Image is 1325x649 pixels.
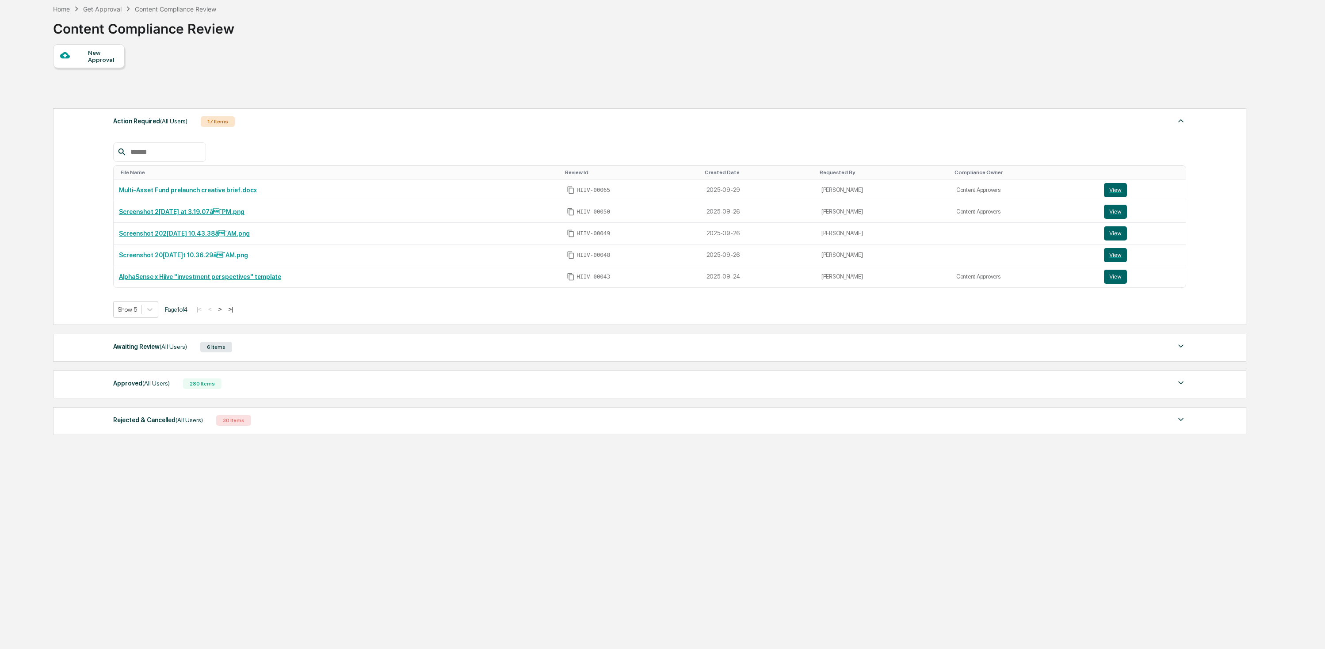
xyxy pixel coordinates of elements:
[201,116,235,127] div: 17 Items
[135,5,216,13] div: Content Compliance Review
[565,169,697,176] div: Toggle SortBy
[176,416,203,424] span: (All Users)
[567,186,575,194] span: Copy Id
[705,169,813,176] div: Toggle SortBy
[1104,226,1127,241] button: View
[119,208,244,215] a: Screenshot 2[DATE] at 3.19.07â¯PM.png
[577,273,610,280] span: HIIV-00043
[1104,226,1180,241] a: View
[53,14,234,37] div: Content Compliance Review
[83,5,122,13] div: Get Approval
[577,187,610,194] span: HIIV-00065
[200,342,232,352] div: 6 Items
[577,252,610,259] span: HIIV-00048
[1104,270,1180,284] a: View
[113,414,203,426] div: Rejected & Cancelled
[226,305,236,313] button: >|
[816,244,951,266] td: [PERSON_NAME]
[119,230,250,237] a: Screenshot 202[DATE] 10.43.38â¯AM.png
[142,380,170,387] span: (All Users)
[567,229,575,237] span: Copy Id
[1104,248,1180,262] a: View
[194,305,204,313] button: |<
[1104,270,1127,284] button: View
[816,223,951,244] td: [PERSON_NAME]
[119,187,257,194] a: Multi-Asset Fund prelaunch creative brief.docx
[1106,169,1182,176] div: Toggle SortBy
[165,306,187,313] span: Page 1 of 4
[701,223,816,244] td: 2025-09-26
[1176,115,1186,126] img: caret
[183,378,221,389] div: 280 Items
[567,251,575,259] span: Copy Id
[88,49,118,63] div: New Approval
[951,201,1099,223] td: Content Approvers
[121,169,558,176] div: Toggle SortBy
[119,273,281,280] a: AlphaSense x Hiive "investment perspectives" template
[701,266,816,287] td: 2025-09-24
[113,115,187,127] div: Action Required
[216,305,225,313] button: >
[1176,341,1186,351] img: caret
[816,179,951,201] td: [PERSON_NAME]
[1104,183,1127,197] button: View
[701,179,816,201] td: 2025-09-29
[567,208,575,216] span: Copy Id
[1104,205,1127,219] button: View
[1176,378,1186,388] img: caret
[701,201,816,223] td: 2025-09-26
[577,230,610,237] span: HIIV-00049
[577,208,610,215] span: HIIV-00050
[113,378,170,389] div: Approved
[816,266,951,287] td: [PERSON_NAME]
[113,341,187,352] div: Awaiting Review
[567,273,575,281] span: Copy Id
[1104,205,1180,219] a: View
[1176,414,1186,425] img: caret
[820,169,947,176] div: Toggle SortBy
[1104,248,1127,262] button: View
[955,169,1095,176] div: Toggle SortBy
[160,118,187,125] span: (All Users)
[951,266,1099,287] td: Content Approvers
[119,252,248,259] a: Screenshot 20[DATE]t 10.36.29â¯AM.png
[951,179,1099,201] td: Content Approvers
[1104,183,1180,197] a: View
[816,201,951,223] td: [PERSON_NAME]
[160,343,187,350] span: (All Users)
[206,305,214,313] button: <
[53,5,70,13] div: Home
[701,244,816,266] td: 2025-09-26
[216,415,251,426] div: 30 Items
